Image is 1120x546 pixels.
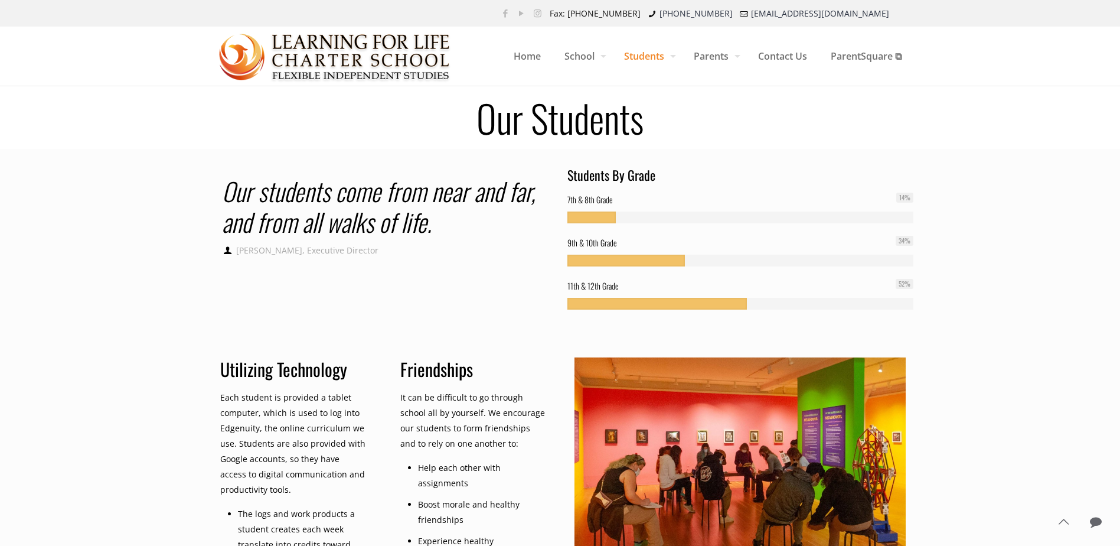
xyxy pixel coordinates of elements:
[659,8,733,19] a: [PHONE_NUMBER]
[400,390,546,451] p: It can be difficult to go through school all by yourself. We encourage our students to form frien...
[905,193,910,202] em: %
[220,390,366,498] p: Each student is provided a tablet computer, which is used to log into Edgenuity, the online curri...
[567,235,913,251] h6: 9th & 10th Grade
[682,38,746,74] span: Parents
[896,279,913,289] span: 52
[567,167,913,183] h4: Students By Grade
[418,497,546,528] li: Boost morale and healthy friendships
[905,236,910,245] em: %
[612,27,682,86] a: Students
[739,8,750,19] i: mail
[400,356,473,382] a: Friendships
[567,192,913,207] h6: 7th & 8th Grade
[499,7,512,19] a: Facebook icon
[515,7,528,19] a: YouTube icon
[896,236,913,246] span: 34
[612,38,682,74] span: Students
[682,27,746,86] a: Parents
[502,38,553,74] span: Home
[220,356,347,382] a: Utilizing Technology
[200,99,920,136] h1: Our Students
[531,7,544,19] a: Instagram icon
[751,8,889,19] a: [EMAIL_ADDRESS][DOMAIN_NAME]
[896,193,913,203] span: 14
[819,38,913,74] span: ParentSquare ⧉
[746,38,819,74] span: Contact Us
[553,38,612,74] span: School
[905,279,910,288] em: %
[646,8,658,19] i: phone
[418,460,546,491] li: Help each other with assignments
[553,27,612,86] a: School
[1051,509,1076,534] a: Back to top icon
[567,278,913,294] h6: 11th & 12th Grade
[222,245,234,256] i: author
[746,27,819,86] a: Contact Us
[219,27,451,86] img: Our Students
[502,27,553,86] a: Home
[236,245,378,256] span: [PERSON_NAME], Executive Director
[819,27,913,86] a: ParentSquare ⧉
[219,27,451,86] a: Learning for Life Charter School
[222,175,553,237] h2: Our students come from near and far, and from all walks of life.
